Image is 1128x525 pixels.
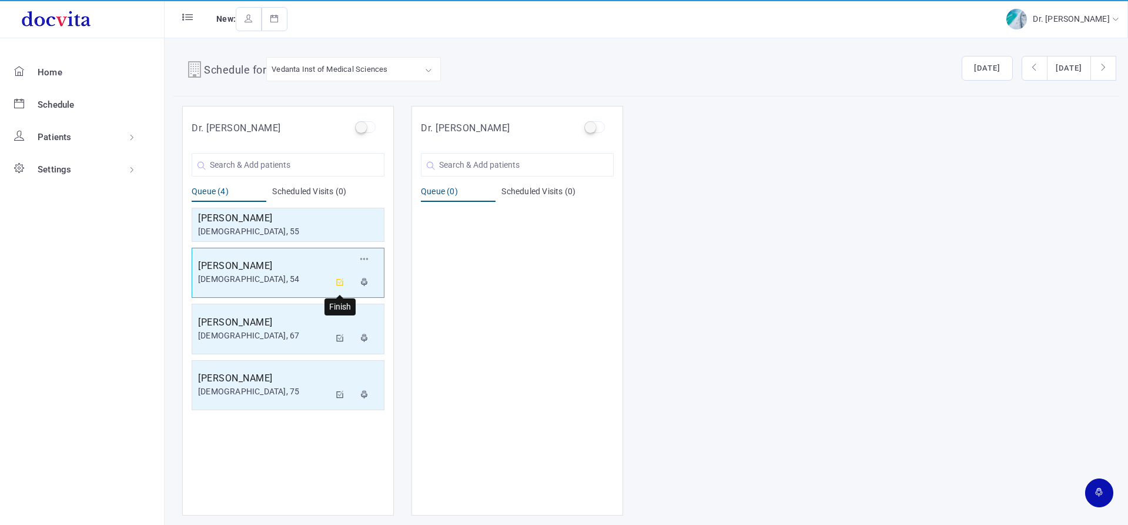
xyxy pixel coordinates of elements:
[501,185,614,202] div: Scheduled Visits (0)
[1033,14,1112,24] span: Dr. [PERSON_NAME]
[198,330,330,342] div: [DEMOGRAPHIC_DATA], 67
[272,62,387,76] div: Vedanta Inst of Medical Sciences
[198,211,378,225] h5: [PERSON_NAME]
[192,185,266,202] div: Queue (4)
[198,371,330,386] h5: [PERSON_NAME]
[198,386,330,398] div: [DEMOGRAPHIC_DATA], 75
[198,225,378,238] div: [DEMOGRAPHIC_DATA], 55
[198,273,330,285] div: [DEMOGRAPHIC_DATA], 54
[38,164,72,175] span: Settings
[38,99,75,110] span: Schedule
[272,185,384,202] div: Scheduled Visits (0)
[324,298,356,315] div: Finish
[198,315,330,330] h5: [PERSON_NAME]
[1047,56,1091,81] button: [DATE]
[204,62,266,81] h4: Schedule for
[421,121,510,135] h5: Dr. [PERSON_NAME]
[38,67,62,78] span: Home
[962,56,1013,81] button: [DATE]
[1006,9,1027,29] img: img-2.jpg
[421,185,496,202] div: Queue (0)
[216,14,236,24] span: New:
[192,153,384,177] input: Search & Add patients
[421,153,614,177] input: Search & Add patients
[192,121,281,135] h5: Dr. [PERSON_NAME]
[38,132,72,142] span: Patients
[198,259,330,273] h5: [PERSON_NAME]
